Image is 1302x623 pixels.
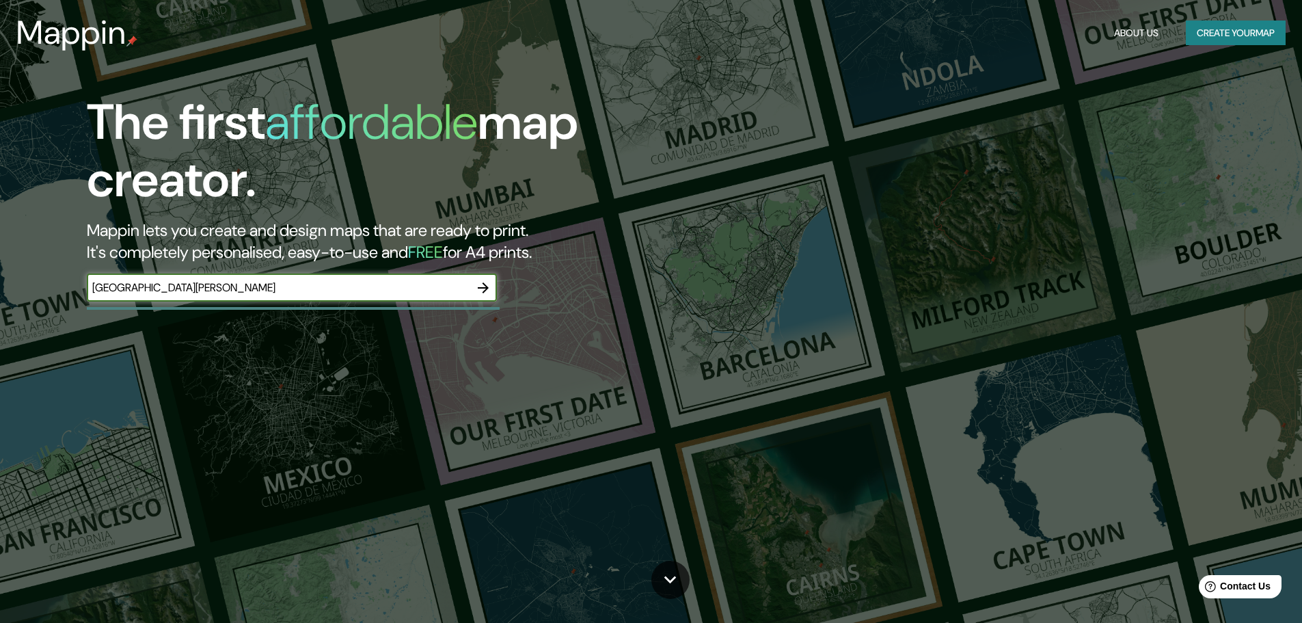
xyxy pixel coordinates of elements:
[126,36,137,47] img: mappin-pin
[1180,570,1287,608] iframe: Help widget launcher
[87,220,738,263] h2: Mappin lets you create and design maps that are ready to print. It's completely personalised, eas...
[16,14,126,52] h3: Mappin
[1186,21,1286,46] button: Create yourmap
[408,241,443,263] h5: FREE
[265,90,478,154] h1: affordable
[87,280,470,295] input: Choose your favourite place
[1109,21,1164,46] button: About Us
[87,94,738,220] h1: The first map creator.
